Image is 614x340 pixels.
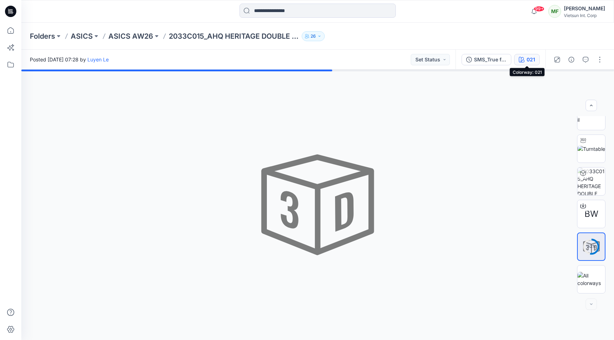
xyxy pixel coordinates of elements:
[474,56,507,64] div: SMS_True fabric
[30,56,109,63] span: Posted [DATE] 07:28 by
[585,208,598,220] span: BW
[583,243,600,249] div: 52 %
[169,31,299,41] p: 2033C015_AHQ HERITAGE DOUBLE WEAVE RELAXED ANORAK UNISEX WESTERN _AW26
[577,168,605,195] img: 2033C015_AHQ HERITAGE DOUBLE WEAVE RELAXED ANORAK UNISEX WESTERN_SMS_AW26 021
[564,4,605,13] div: [PERSON_NAME]
[71,31,93,41] a: ASICS
[514,54,540,65] button: 021
[534,6,544,12] span: 99+
[311,32,316,40] p: 26
[527,56,535,64] div: 021
[577,145,605,153] img: Turntable
[462,54,511,65] button: SMS_True fabric
[577,272,605,287] img: All colorways
[30,31,55,41] a: Folders
[87,56,109,62] a: Luyen Le
[548,5,561,18] div: MF
[577,109,605,124] img: Thumbnail
[564,13,605,18] div: Vietsun Int. Corp
[108,31,153,41] a: ASICS AW26
[566,54,577,65] button: Details
[302,31,325,41] button: 26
